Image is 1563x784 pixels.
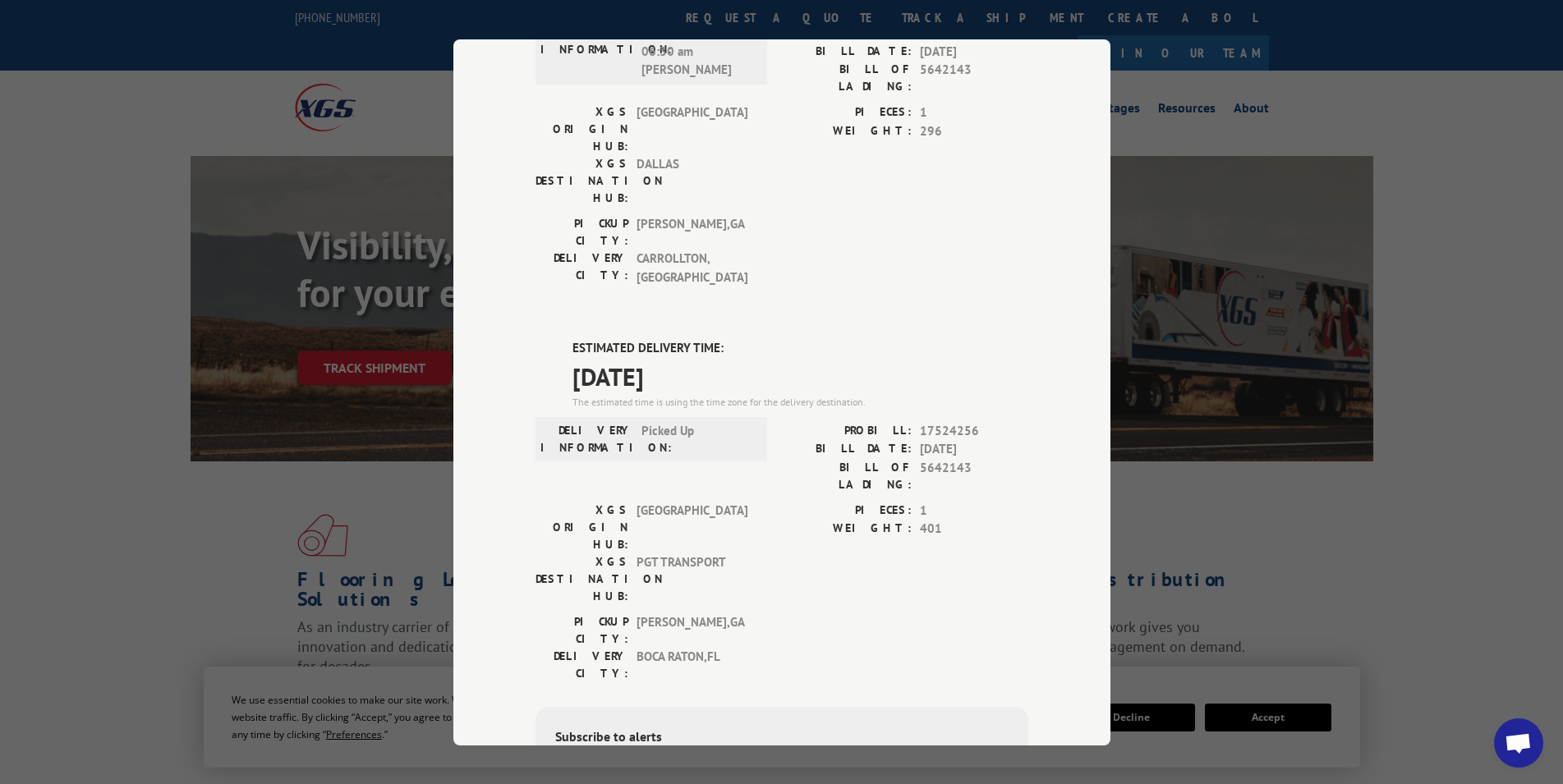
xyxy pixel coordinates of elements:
label: DELIVERY CITY: [536,250,628,287]
label: WEIGHT: [782,121,912,140]
label: BILL OF LADING: [782,458,912,493]
label: BILL DATE: [782,42,912,61]
label: DELIVERY CITY: [536,647,628,681]
span: 1 [920,103,1028,122]
span: [PERSON_NAME] , GA [637,612,747,647]
label: ESTIMATED DELIVERY TIME: [572,339,1028,358]
span: PGT TRANSPORT [637,552,747,604]
label: BILL OF LADING: [782,61,912,95]
label: PIECES: [782,501,912,520]
label: XGS ORIGIN HUB: [536,501,628,552]
span: 401 [920,520,1028,539]
span: [GEOGRAPHIC_DATA] [637,103,747,155]
label: WEIGHT: [782,520,912,539]
label: PIECES: [782,103,912,122]
label: DELIVERY INFORMATION: [540,421,633,456]
span: 1 [920,501,1028,520]
span: 17524256 [920,421,1028,440]
label: XGS DESTINATION HUB: [536,552,628,604]
span: Picked Up [641,421,752,456]
span: CARROLLTON , [GEOGRAPHIC_DATA] [637,250,747,287]
span: 5642143 [920,458,1028,493]
label: PROBILL: [782,421,912,440]
label: DELIVERY INFORMATION: [540,24,633,80]
label: PICKUP CITY: [536,612,628,647]
span: [DATE] [920,42,1028,61]
span: DALLAS [637,155,747,207]
div: Subscribe to alerts [555,726,1009,750]
span: 5642143 [920,61,1028,95]
span: [DATE] [920,440,1028,459]
span: 296 [920,121,1028,140]
div: The estimated time is using the time zone for the delivery destination. [572,394,1028,409]
span: [DATE] [572,357,1028,394]
label: XGS DESTINATION HUB: [536,155,628,207]
span: [GEOGRAPHIC_DATA] [637,501,747,552]
span: BOCA RATON , FL [637,647,747,681]
div: Open chat [1494,718,1543,768]
label: XGS ORIGIN HUB: [536,103,628,155]
span: [DATE] 06:30 am [PERSON_NAME] [641,24,752,80]
span: [PERSON_NAME] , GA [637,215,747,250]
label: BILL DATE: [782,440,912,459]
label: PICKUP CITY: [536,215,628,250]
